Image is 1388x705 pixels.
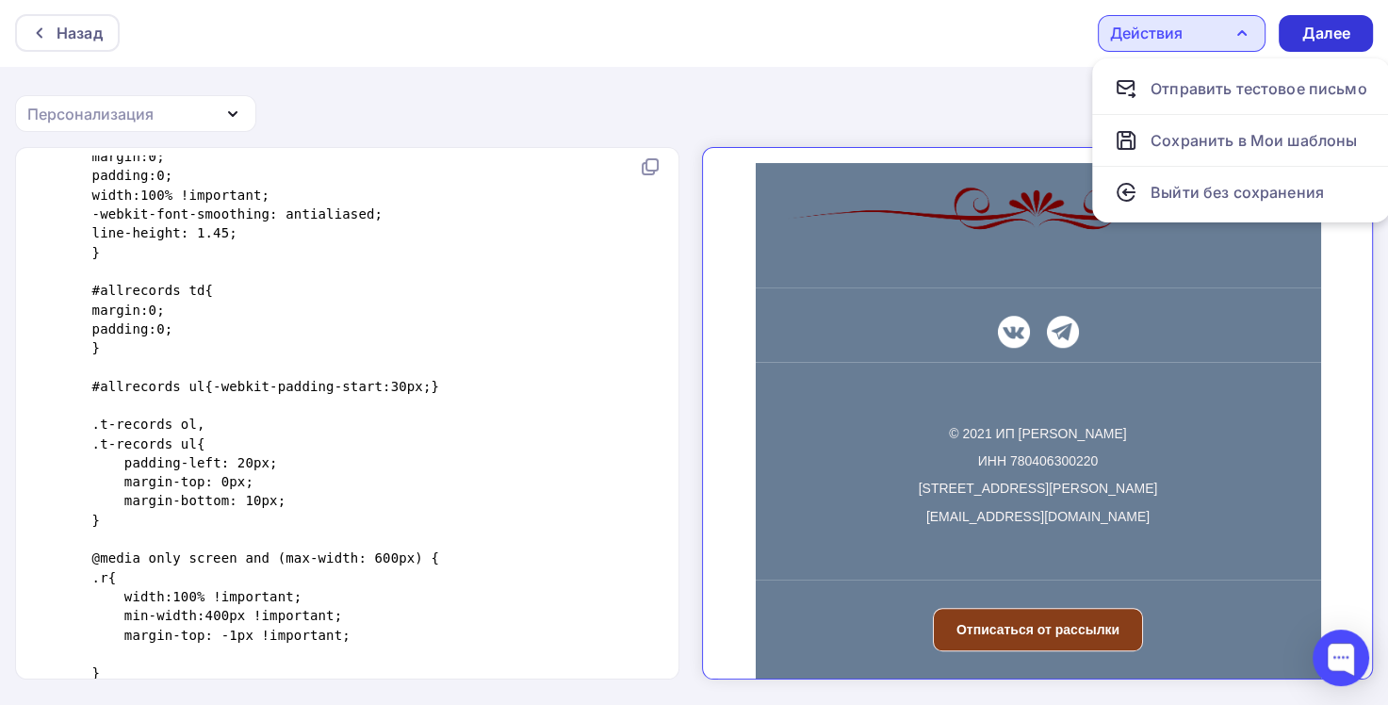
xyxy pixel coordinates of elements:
span: .t-records ul{ [27,436,205,451]
div: Персонализация [27,103,154,125]
span: #allrecords td{ [27,283,213,298]
span: #allrecords ul{-webkit-padding-start:30px;} [27,379,439,394]
div: Сохранить в Мои шаблоны [1151,129,1357,152]
div: Действия [1110,22,1183,44]
span: margin-top: 0px; [27,474,253,489]
span: } [27,665,100,680]
div: Отправить тестовое письмо [1151,77,1367,100]
div: Выйти без сохранения [1151,181,1324,204]
p: ИНН 780406300220 [38,291,603,305]
img: t_ico_telegram2.png [329,153,361,185]
div: Далее [1301,23,1350,44]
p: [EMAIL_ADDRESS][DOMAIN_NAME] [38,347,603,361]
span: margin-bottom: 10px; [27,493,286,508]
span: margin:0; [27,149,165,164]
a: Отписаться от рассылки [215,445,425,488]
span: padding-left: 20px; [27,455,278,470]
span: margin:0; [27,303,165,318]
img: t_ico_vk2.png [280,153,312,185]
span: -webkit-font-smoothing: antialiased; [27,206,383,221]
span: width:100% !important; [27,188,269,203]
span: width:100% !important; [27,589,302,604]
span: margin-top: -1px !important; [27,628,351,643]
span: padding:0; [27,321,172,336]
span: } [27,245,100,260]
span: line-height: 1.45; [27,225,237,240]
button: Персонализация [15,95,256,132]
span: .t-records ol, [27,417,205,432]
span: min-width:400px !important; [27,608,342,623]
span: .r{ [27,570,116,585]
span: padding:0; [27,168,172,183]
span: } [27,340,100,355]
button: Действия [1098,15,1266,52]
span: } [27,513,100,528]
span: @media only screen and (max-width: 600px) { [27,550,439,566]
p: [STREET_ADDRESS][PERSON_NAME] [38,319,603,333]
p: © 2021 ИП [PERSON_NAME] [38,264,603,278]
div: Назад [57,22,103,44]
